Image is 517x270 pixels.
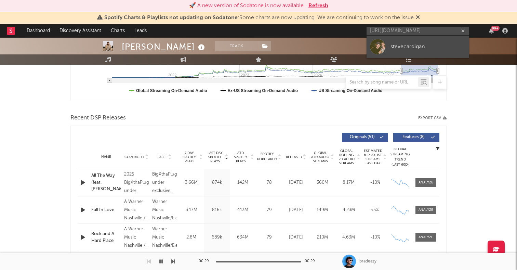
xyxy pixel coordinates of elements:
[91,172,121,193] a: All The Way (feat. [PERSON_NAME])
[206,179,228,186] div: 874k
[337,234,360,241] div: 4.63M
[231,207,254,214] div: 413M
[70,114,126,122] span: Recent DSP Releases
[363,234,386,241] div: ~ 10 %
[124,170,149,195] div: 2025 BigXthaPlug under exclusive license to UnitedMasters LLC
[180,179,202,186] div: 3.66M
[318,88,382,93] text: US Streaming On-Demand Audio
[257,207,281,214] div: 79
[180,234,202,241] div: 2.8M
[311,179,334,186] div: 360M
[284,207,307,214] div: [DATE]
[180,151,198,163] span: 7 Day Spotify Plays
[124,225,149,250] div: A Warner Music Nashville / Elektra Records release, © 2023 Elektra Records LLC
[55,24,106,38] a: Discovery Assistant
[130,24,151,38] a: Leads
[398,135,429,139] span: Features ( 8 )
[152,198,177,222] div: Warner Music Nashville/Elektra
[231,151,250,163] span: ATD Spotify Plays
[152,225,177,250] div: Warner Music Nashville/Elektra
[124,198,149,222] div: A Warner Music Nashville / Elektra Records release, © 2023 Elektra Records LLC
[257,152,277,162] span: Spotify Popularity
[416,15,420,21] span: Dismiss
[284,234,307,241] div: [DATE]
[104,15,414,21] span: : Some charts are now updating. We are continuing to work on the issue
[363,149,382,165] span: Estimated % Playlist Streams Last Day
[337,179,360,186] div: 8.17M
[308,2,328,10] button: Refresh
[91,231,121,244] a: Rock and A Hard Place
[367,36,469,58] a: stevecardigan
[228,88,298,93] text: Ex-US Streaming On-Demand Audio
[311,234,334,241] div: 210M
[363,207,386,214] div: <5%
[158,155,167,159] span: Label
[106,24,130,38] a: Charts
[180,207,202,214] div: 3.17M
[491,26,500,31] div: 99 +
[91,207,121,214] a: Fall In Love
[311,151,330,163] span: Global ATD Audio Streams
[257,179,281,186] div: 78
[390,42,466,51] div: stevecardigan
[342,133,388,142] button: Originals(51)
[393,133,439,142] button: Features(8)
[363,179,386,186] div: ~ 10 %
[390,147,410,167] div: Global Streaming Trend (Last 60D)
[215,41,258,51] button: Track
[124,155,144,159] span: Copyright
[257,234,281,241] div: 79
[231,179,254,186] div: 142M
[367,27,469,35] input: Search for artists
[206,234,228,241] div: 689k
[337,207,360,214] div: 4.23M
[206,207,228,214] div: 816k
[231,234,254,241] div: 634M
[346,135,378,139] span: Originals ( 51 )
[311,207,334,214] div: 149M
[22,24,55,38] a: Dashboard
[489,28,494,34] button: 99+
[104,15,238,21] span: Spotify Charts & Playlists not updating on Sodatone
[359,258,376,265] div: bradeazy
[136,88,207,93] text: Global Streaming On-Demand Audio
[189,2,305,10] div: 🚀 A new version of Sodatone is now available.
[206,151,224,163] span: Last Day Spotify Plays
[199,257,212,266] div: 00:29
[305,257,318,266] div: 00:29
[418,116,447,120] button: Export CSV
[91,154,121,159] div: Name
[152,170,177,195] div: BigXthaPlug under exclusive license to UnitedMasters LLC
[284,179,307,186] div: [DATE]
[346,80,418,85] input: Search by song name or URL
[337,149,356,165] span: Global Rolling 7D Audio Streams
[122,41,207,52] div: [PERSON_NAME]
[286,155,302,159] span: Released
